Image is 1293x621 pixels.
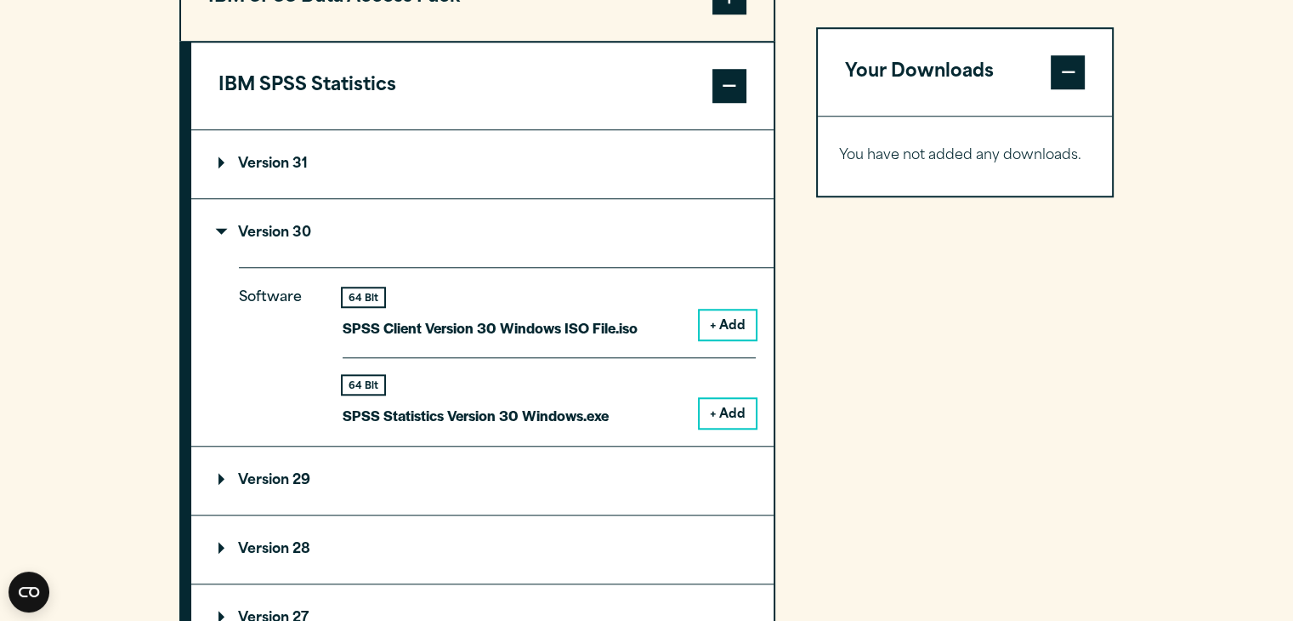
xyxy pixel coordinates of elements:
p: Version 30 [218,226,311,240]
summary: Version 31 [191,130,774,198]
summary: Version 28 [191,516,774,584]
summary: Version 29 [191,447,774,515]
div: 64 Bit [343,288,384,306]
div: Your Downloads [818,116,1113,196]
button: + Add [700,310,756,339]
p: Software [239,286,315,414]
button: Open CMP widget [9,572,49,612]
summary: Version 30 [191,199,774,267]
button: IBM SPSS Statistics [191,43,774,129]
button: Your Downloads [818,29,1113,116]
p: Version 29 [218,474,310,487]
p: You have not added any downloads. [839,144,1092,168]
p: SPSS Statistics Version 30 Windows.exe [343,403,609,428]
p: Version 28 [218,543,310,556]
p: Version 31 [218,157,308,171]
div: 64 Bit [343,376,384,394]
p: SPSS Client Version 30 Windows ISO File.iso [343,316,638,340]
button: + Add [700,399,756,428]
